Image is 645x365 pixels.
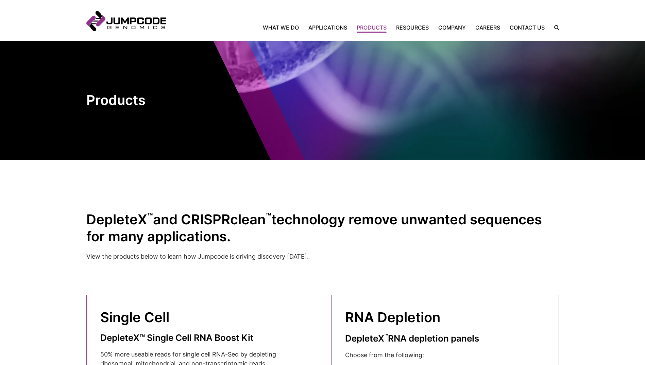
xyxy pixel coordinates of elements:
a: Products [352,23,391,32]
h2: Single Cell [100,309,300,326]
a: What We Do [263,23,304,32]
sup: ™ [384,332,388,340]
p: Choose from the following: [345,350,545,360]
sup: ™ [266,211,271,222]
a: Company [434,23,471,32]
h1: Products [86,92,209,109]
a: Applications [304,23,352,32]
h3: DepleteX™ Single Cell RNA Boost Kit [100,333,300,343]
a: Careers [471,23,505,32]
a: Resources [391,23,434,32]
sup: ™ [147,211,153,222]
a: Contact Us [505,23,549,32]
h2: RNA Depletion [345,309,545,326]
label: Search the site. [549,25,559,30]
p: View the products below to learn how Jumpcode is driving discovery [DATE]. [86,252,559,261]
nav: Primary Navigation [166,23,549,32]
h2: DepleteX and CRISPRclean technology remove unwanted sequences for many applications. [86,211,559,245]
h3: DepleteX RNA depletion panels [345,333,545,344]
